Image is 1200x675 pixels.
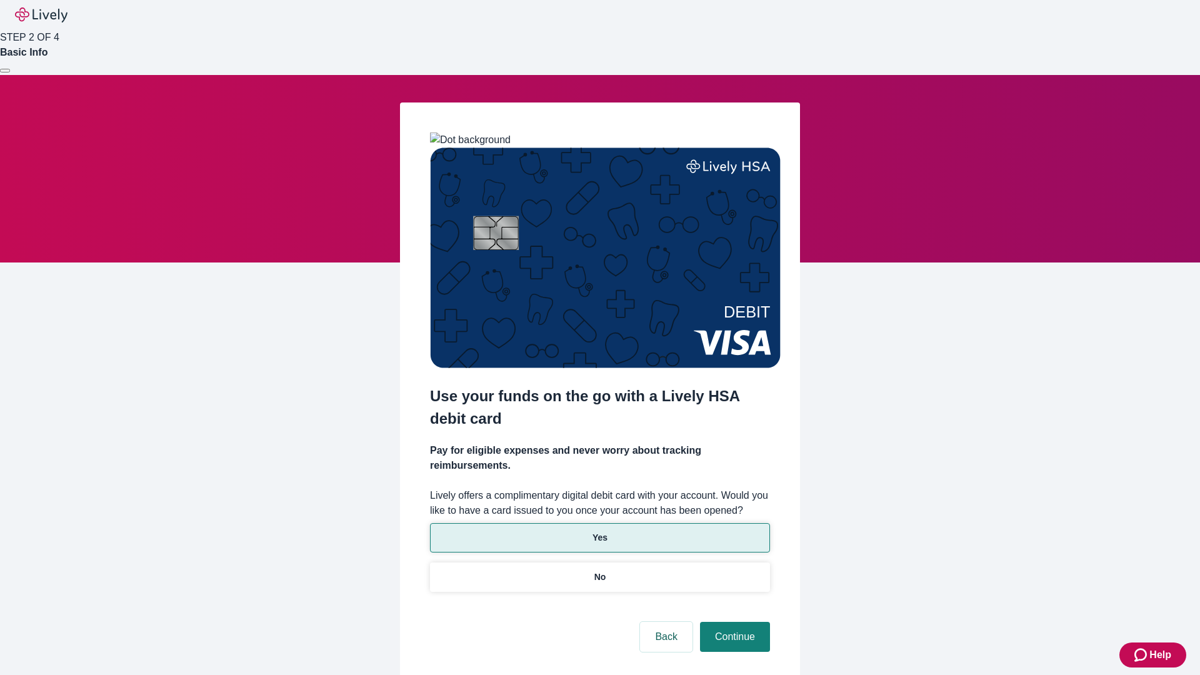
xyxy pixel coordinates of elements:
[1134,647,1149,662] svg: Zendesk support icon
[15,7,67,22] img: Lively
[640,622,692,652] button: Back
[430,443,770,473] h4: Pay for eligible expenses and never worry about tracking reimbursements.
[430,562,770,592] button: No
[430,132,511,147] img: Dot background
[430,488,770,518] label: Lively offers a complimentary digital debit card with your account. Would you like to have a card...
[430,385,770,430] h2: Use your funds on the go with a Lively HSA debit card
[592,531,607,544] p: Yes
[594,571,606,584] p: No
[1149,647,1171,662] span: Help
[700,622,770,652] button: Continue
[430,523,770,552] button: Yes
[430,147,781,368] img: Debit card
[1119,642,1186,667] button: Zendesk support iconHelp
